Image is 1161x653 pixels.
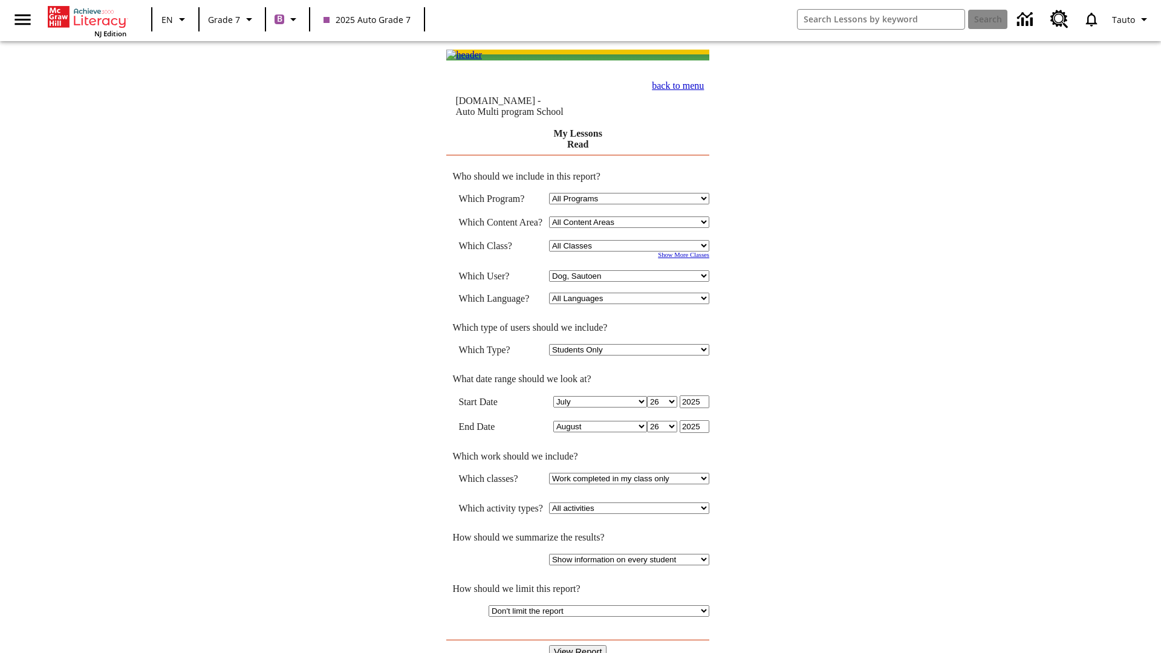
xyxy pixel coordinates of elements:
[458,395,543,408] td: Start Date
[652,80,704,91] a: back to menu
[94,29,126,38] span: NJ Edition
[458,270,543,282] td: Which User?
[5,2,41,37] button: Open side menu
[1107,8,1156,30] button: Profile/Settings
[458,193,543,204] td: Which Program?
[458,502,543,514] td: Which activity types?
[446,322,709,333] td: Which type of users should we include?
[458,293,543,304] td: Which Language?
[553,128,602,149] a: My Lessons Read
[446,171,709,182] td: Who should we include in this report?
[1076,4,1107,35] a: Notifications
[48,4,126,38] div: Home
[156,8,195,30] button: Language: EN, Select a language
[658,252,709,258] a: Show More Classes
[458,217,542,227] nobr: Which Content Area?
[458,473,543,484] td: Which classes?
[203,8,261,30] button: Grade: Grade 7, Select a grade
[446,451,709,462] td: Which work should we include?
[277,11,282,27] span: B
[1010,3,1043,36] a: Data Center
[161,13,173,26] span: EN
[458,344,543,356] td: Which Type?
[1112,13,1135,26] span: Tauto
[455,96,609,117] td: [DOMAIN_NAME] -
[446,374,709,385] td: What date range should we look at?
[1043,3,1076,36] a: Resource Center, Will open in new tab
[208,13,240,26] span: Grade 7
[324,13,411,26] span: 2025 Auto Grade 7
[446,532,709,543] td: How should we summarize the results?
[446,50,482,60] img: header
[446,583,709,594] td: How should we limit this report?
[798,10,964,29] input: search field
[270,8,305,30] button: Boost Class color is purple. Change class color
[458,420,543,433] td: End Date
[458,240,543,252] td: Which Class?
[455,106,563,117] nobr: Auto Multi program School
